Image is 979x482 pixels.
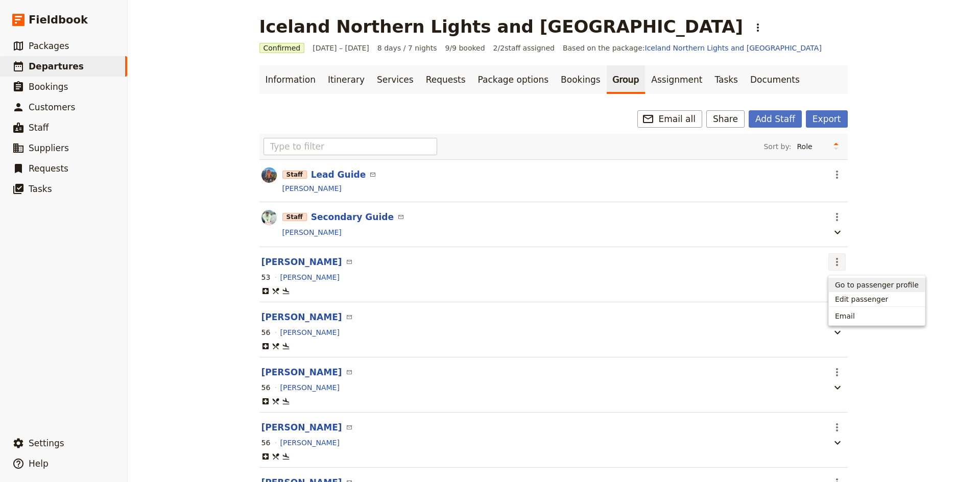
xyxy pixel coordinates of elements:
a: Email Brenda Wright [346,367,352,377]
span: Settings [29,438,64,448]
span: [DATE] – [DATE] [313,43,369,53]
a: Requests [420,65,472,94]
span: Customers [29,102,75,112]
a: Email Barbara Norton [346,311,352,322]
span: Help [29,459,49,469]
button: Edit passenger [829,292,925,306]
span: Edit passenger [835,294,888,304]
span: Packages [29,41,69,51]
a: Documents [744,65,806,94]
span: Departures [29,61,84,71]
button: Actions [828,364,846,381]
input: Type to filter [264,138,438,155]
button: Actions [828,208,846,226]
a: Package options [472,65,555,94]
span: Staff [282,213,307,221]
span: ​ [366,170,376,180]
button: Actions [749,19,767,36]
button: ​Email all [637,110,702,128]
span: ​ [342,312,352,322]
select: Sort by: [793,139,828,154]
button: Actions [828,166,846,183]
span: ​ [342,257,352,267]
span: Staff [282,171,307,179]
a: Email [829,309,925,323]
button: Export [806,110,848,128]
button: Actions [828,253,846,271]
span: Staff [29,123,49,133]
button: Add Staff [749,110,802,128]
span: Based on the package: [563,43,822,53]
button: [PERSON_NAME] [280,272,340,282]
a: Go to passenger profile [829,278,925,292]
a: Group [607,65,646,94]
span: Requests [29,163,68,174]
span: Email all [658,113,695,125]
a: Information [259,65,322,94]
div: 53 [261,272,271,282]
button: Share [706,110,745,128]
a: Itinerary [322,65,371,94]
span: ​ [342,422,352,432]
span: Sort by: [763,141,791,152]
a: [PERSON_NAME] [282,183,342,194]
a: Email Carla Frazier [346,422,352,432]
h1: Iceland Northern Lights and [GEOGRAPHIC_DATA] [259,16,744,37]
span: Bookings [29,82,68,92]
span: 2 / 2 staff assigned [493,43,555,53]
span: Go to passenger profile [835,280,919,290]
a: Email Kathy DeVault [398,211,404,222]
a: Assignment [645,65,708,94]
a: Email Alisha Smith [346,256,352,267]
button: [PERSON_NAME] [261,256,342,268]
span: 8 days / 7 nights [377,43,437,53]
button: [PERSON_NAME] [280,438,340,448]
a: Bookings [555,65,606,94]
span: Fieldbook [29,12,88,28]
button: [PERSON_NAME] [261,366,342,378]
a: Tasks [708,65,744,94]
a: Email Jocelyn [370,169,376,179]
span: ​ [394,212,404,222]
button: Secondary Guide [311,211,394,223]
span: Email [835,311,855,321]
button: [PERSON_NAME] [261,421,342,433]
img: Profile [261,167,277,183]
span: ​ [342,367,352,377]
span: 9/9 booked [445,43,485,53]
div: 56 [261,382,271,393]
a: Services [371,65,420,94]
span: Tasks [29,184,52,194]
div: 56 [261,327,271,338]
button: [PERSON_NAME] [261,311,342,323]
img: Profile [261,210,277,225]
a: Iceland Northern Lights and [GEOGRAPHIC_DATA] [645,44,822,52]
button: Actions [828,419,846,436]
div: 56 [261,438,271,448]
span: Suppliers [29,143,69,153]
a: [PERSON_NAME] [282,227,342,237]
button: Change sort direction [828,139,844,154]
button: Lead Guide [311,168,366,181]
button: [PERSON_NAME] [280,382,340,393]
button: [PERSON_NAME] [280,327,340,338]
span: Confirmed [259,43,305,53]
